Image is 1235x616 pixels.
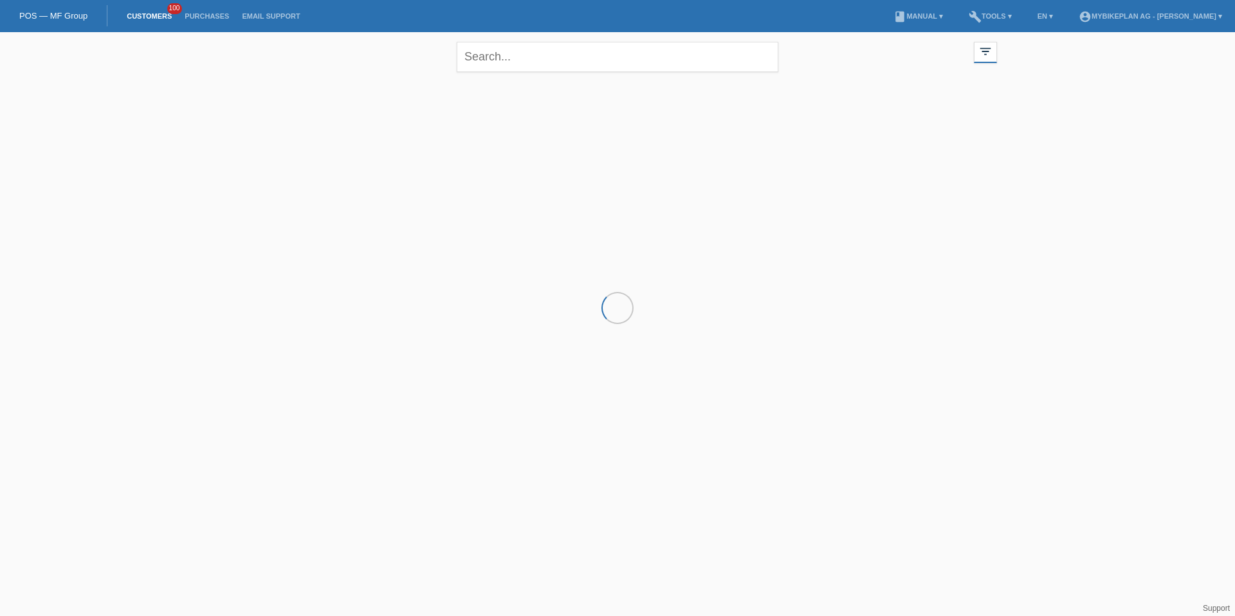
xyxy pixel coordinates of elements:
[120,12,178,20] a: Customers
[978,44,993,59] i: filter_list
[962,12,1018,20] a: buildTools ▾
[893,10,906,23] i: book
[178,12,235,20] a: Purchases
[457,42,778,72] input: Search...
[1203,604,1230,613] a: Support
[235,12,306,20] a: Email Support
[167,3,183,14] span: 100
[1031,12,1059,20] a: EN ▾
[969,10,982,23] i: build
[1079,10,1092,23] i: account_circle
[1072,12,1229,20] a: account_circleMybikeplan AG - [PERSON_NAME] ▾
[887,12,949,20] a: bookManual ▾
[19,11,87,21] a: POS — MF Group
